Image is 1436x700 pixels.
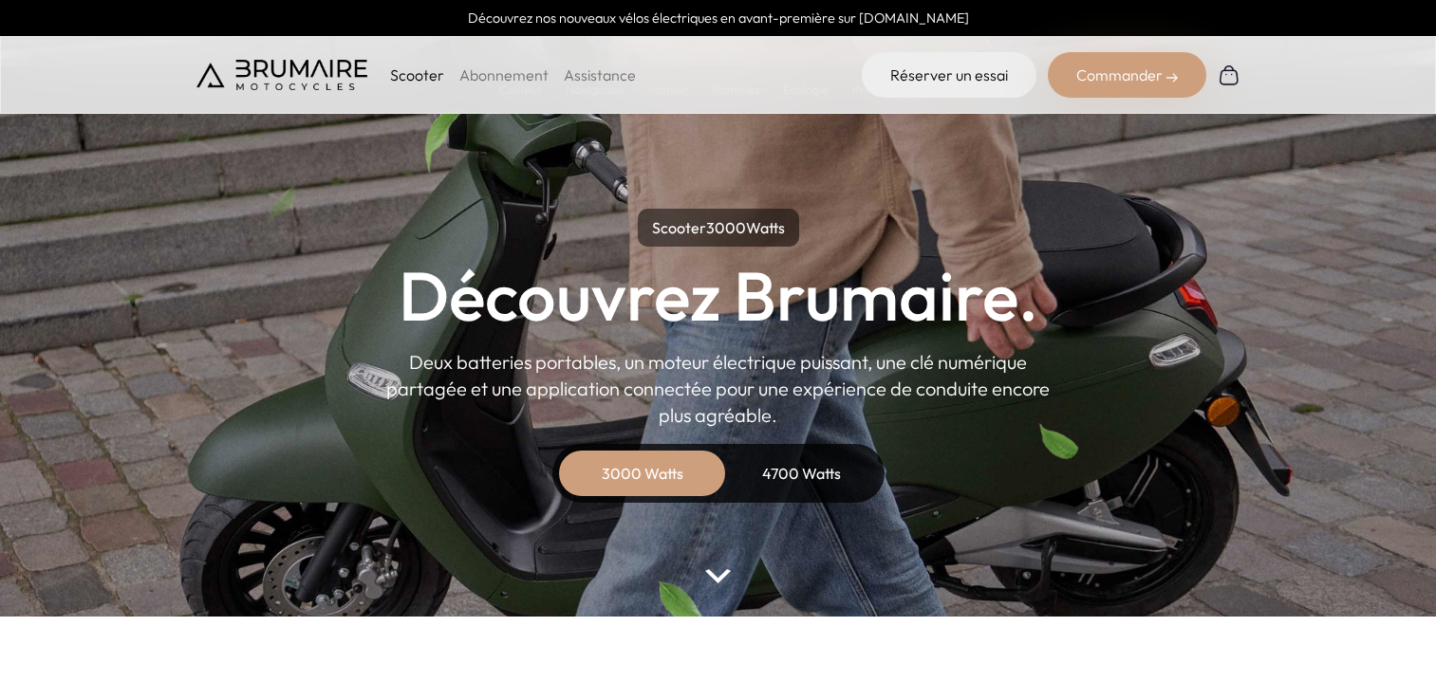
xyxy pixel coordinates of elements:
[390,64,444,86] p: Scooter
[705,569,730,583] img: arrow-bottom.png
[399,262,1038,330] h1: Découvrez Brumaire.
[706,218,746,237] span: 3000
[567,451,718,496] div: 3000 Watts
[1048,52,1206,98] div: Commander
[1166,72,1178,83] img: right-arrow-2.png
[726,451,878,496] div: 4700 Watts
[1218,64,1240,86] img: Panier
[564,65,636,84] a: Assistance
[386,349,1051,429] p: Deux batteries portables, un moteur électrique puissant, une clé numérique partagée et une applic...
[862,52,1036,98] a: Réserver un essai
[459,65,549,84] a: Abonnement
[638,209,799,247] p: Scooter Watts
[196,60,367,90] img: Brumaire Motocycles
